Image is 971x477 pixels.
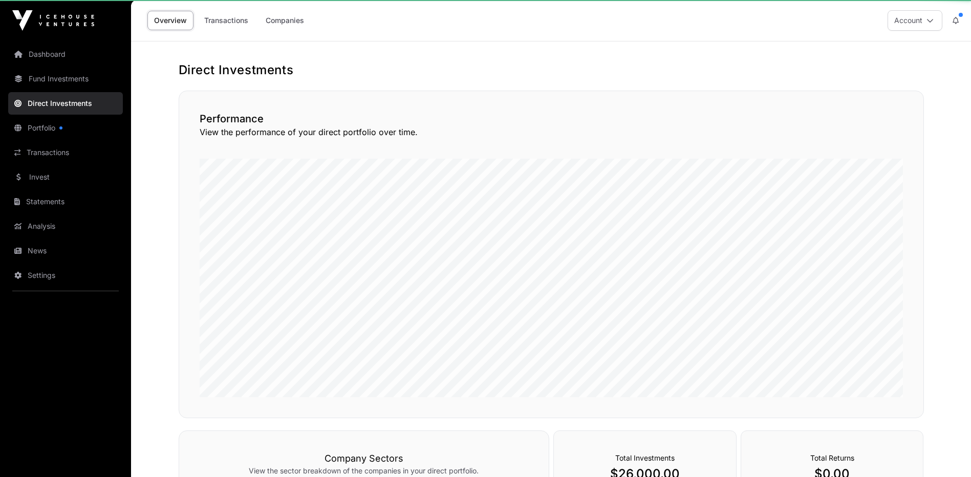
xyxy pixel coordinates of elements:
[8,92,123,115] a: Direct Investments
[8,190,123,213] a: Statements
[8,166,123,188] a: Invest
[8,117,123,139] a: Portfolio
[12,10,94,31] img: Icehouse Ventures Logo
[615,453,675,462] span: Total Investments
[198,11,255,30] a: Transactions
[200,466,528,476] p: View the sector breakdown of the companies in your direct portfolio.
[810,453,854,462] span: Total Returns
[200,112,903,126] h2: Performance
[8,68,123,90] a: Fund Investments
[179,62,924,78] h1: Direct Investments
[8,240,123,262] a: News
[888,10,942,31] button: Account
[147,11,193,30] a: Overview
[920,428,971,477] iframe: Chat Widget
[8,215,123,237] a: Analysis
[8,43,123,66] a: Dashboard
[8,141,123,164] a: Transactions
[200,126,903,138] p: View the performance of your direct portfolio over time.
[200,451,528,466] h3: Company Sectors
[8,264,123,287] a: Settings
[259,11,311,30] a: Companies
